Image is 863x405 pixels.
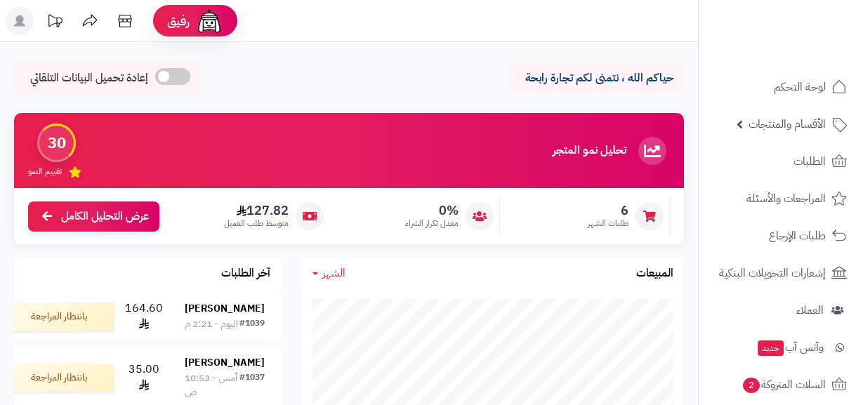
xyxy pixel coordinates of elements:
[239,371,265,399] div: #1037
[28,201,159,232] a: عرض التحليل الكامل
[224,218,289,230] span: متوسط طلب العميل
[743,378,760,393] span: 2
[1,303,114,331] div: بانتظار المراجعة
[519,70,673,86] p: حياكم الله ، نتمنى لكم تجارة رابحة
[749,114,826,134] span: الأقسام والمنتجات
[707,182,855,215] a: المراجعات والأسئلة
[719,263,826,283] span: إشعارات التحويلات البنكية
[221,267,270,280] h3: آخر الطلبات
[1,364,114,392] div: بانتظار المراجعة
[185,371,239,399] div: أمس - 10:53 ص
[707,293,855,327] a: العملاء
[742,375,826,394] span: السلات المتروكة
[322,265,345,281] span: الشهر
[636,267,673,280] h3: المبيعات
[119,289,169,344] td: 164.60
[405,203,459,218] span: 0%
[224,203,289,218] span: 127.82
[588,218,628,230] span: طلبات الشهر
[185,301,265,316] strong: [PERSON_NAME]
[769,226,826,246] span: طلبات الإرجاع
[746,189,826,208] span: المراجعات والأسئلة
[707,368,855,401] a: السلات المتروكة2
[185,317,238,331] div: اليوم - 2:21 م
[61,208,149,225] span: عرض التحليل الكامل
[312,265,345,281] a: الشهر
[30,70,148,86] span: إعادة تحميل البيانات التلقائي
[707,70,855,104] a: لوحة التحكم
[707,219,855,253] a: طلبات الإرجاع
[707,331,855,364] a: وآتس آبجديد
[707,256,855,290] a: إشعارات التحويلات البنكية
[758,340,784,356] span: جديد
[796,300,824,320] span: العملاء
[405,218,459,230] span: معدل تكرار الشراء
[239,317,265,331] div: #1039
[195,7,223,35] img: ai-face.png
[756,338,824,357] span: وآتس آب
[37,7,72,39] a: تحديثات المنصة
[553,145,626,157] h3: تحليل نمو المتجر
[185,355,265,370] strong: [PERSON_NAME]
[793,152,826,171] span: الطلبات
[588,203,628,218] span: 6
[774,77,826,97] span: لوحة التحكم
[167,13,190,29] span: رفيق
[28,166,62,178] span: تقييم النمو
[707,145,855,178] a: الطلبات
